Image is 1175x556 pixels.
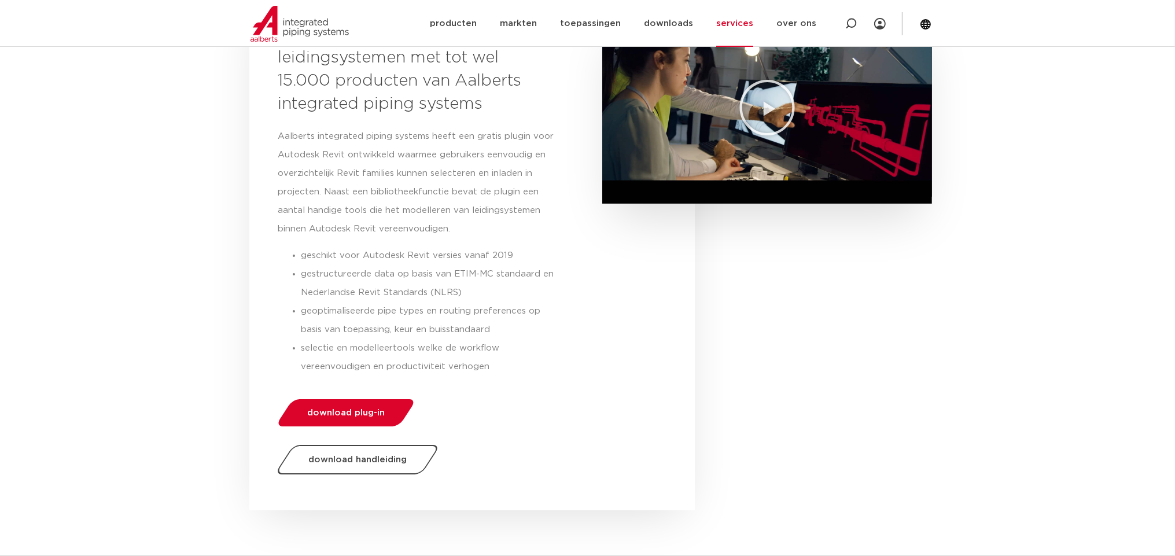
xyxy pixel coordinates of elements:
a: download handleiding [274,445,440,474]
li: geschikt voor Autodesk Revit versies vanaf 2019 [301,246,562,265]
li: gestructureerde data op basis van ETIM-MC standaard en Nederlandse Revit Standards (NLRS) [301,265,562,302]
span: download plug-in [307,408,385,417]
a: download plug-in [275,399,417,426]
li: geoptimaliseerde pipe types en routing preferences op basis van toepassing, keur en buisstandaard [301,302,562,339]
h3: ontwerp sneller complexe leidingsystemen met tot wel 15.000 producten van Aalberts integrated pip... [278,23,533,116]
li: selectie en modelleertools welke de workflow vereenvoudigen en productiviteit verhogen [301,339,562,376]
div: Video afspelen [738,79,796,137]
span: download handleiding [308,455,407,464]
p: Aalberts integrated piping systems heeft een gratis plugin voor Autodesk Revit ontwikkeld waarmee... [278,127,562,238]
